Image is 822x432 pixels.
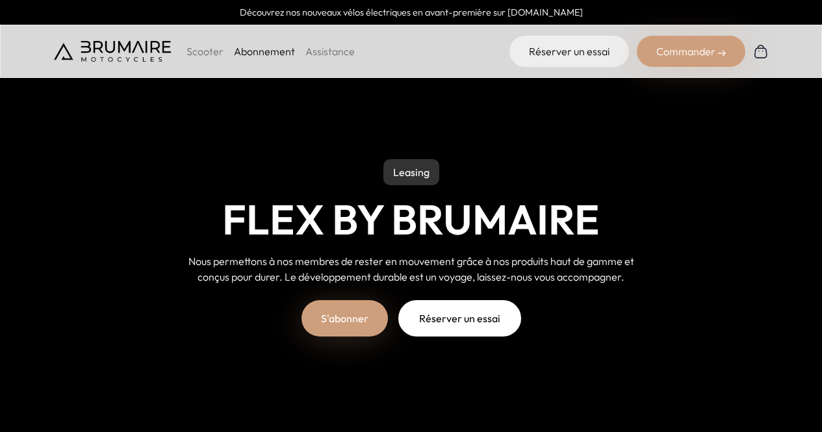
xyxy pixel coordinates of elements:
p: Scooter [186,44,224,59]
img: Brumaire Motocycles [54,41,171,62]
span: Nous permettons à nos membres de rester en mouvement grâce à nos produits haut de gamme et conçus... [188,255,634,283]
div: Commander [637,36,745,67]
a: Assistance [305,45,355,58]
a: Réserver un essai [398,300,521,337]
a: Abonnement [234,45,295,58]
a: S'abonner [302,300,388,337]
p: Leasing [383,159,439,185]
img: Panier [753,44,769,59]
img: right-arrow-2.png [718,49,726,57]
h1: Flex by Brumaire [222,196,600,244]
a: Réserver un essai [509,36,629,67]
